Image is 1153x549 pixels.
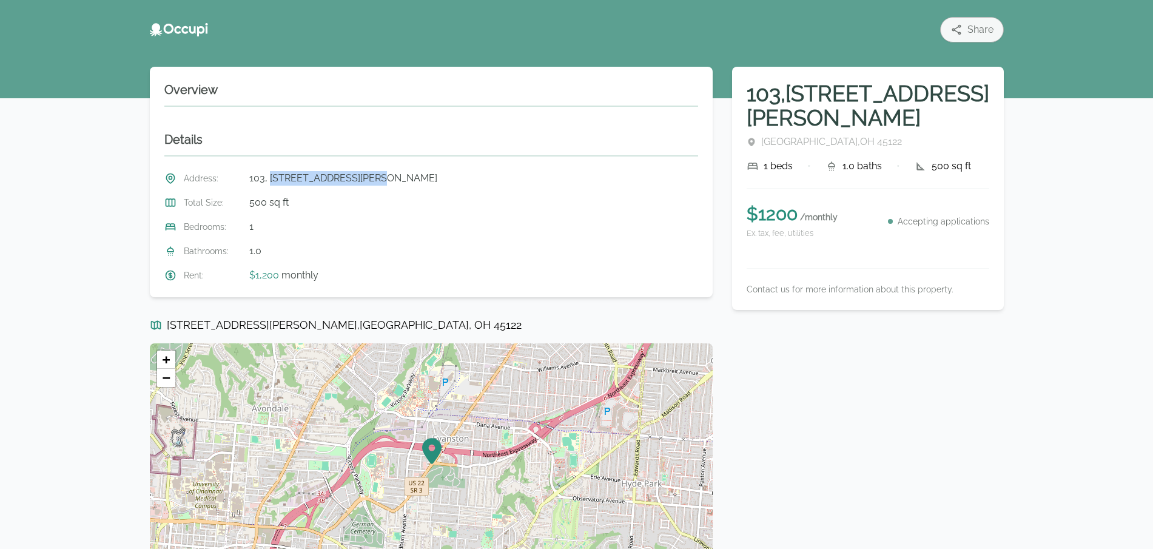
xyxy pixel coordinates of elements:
h1: 103, [STREET_ADDRESS][PERSON_NAME] [747,81,989,130]
p: $ 1200 [747,203,838,225]
span: $1,200 [249,269,279,281]
h2: Overview [164,81,698,107]
span: Bathrooms : [184,245,242,257]
span: / monthly [800,212,838,222]
span: 500 sq ft [932,159,971,173]
h3: [STREET_ADDRESS][PERSON_NAME] , [GEOGRAPHIC_DATA] , OH 45122 [150,317,713,343]
span: [GEOGRAPHIC_DATA] , OH 45122 [761,135,902,149]
small: Ex. tax, fee, utilities [747,227,838,239]
span: 500 sq ft [249,195,289,210]
span: + [162,352,170,367]
span: 1 [249,220,254,234]
a: Zoom in [157,351,175,369]
span: Bedrooms : [184,221,242,233]
span: − [162,370,170,385]
a: Zoom out [157,369,175,387]
p: Contact us for more information about this property. [747,283,989,295]
span: monthly [279,269,318,281]
span: 1.0 baths [842,159,882,173]
span: 1 beds [764,159,793,173]
span: 103, [STREET_ADDRESS][PERSON_NAME] [249,171,437,186]
span: Rent : [184,269,242,281]
img: Marker [422,437,442,465]
h2: Details [164,131,698,157]
div: • [807,159,811,173]
span: Address : [184,172,242,184]
p: Accepting applications [898,215,989,227]
span: Share [967,22,993,37]
div: • [896,159,900,173]
span: 1.0 [249,244,261,258]
button: Share [940,17,1004,42]
span: Total Size : [184,197,242,209]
